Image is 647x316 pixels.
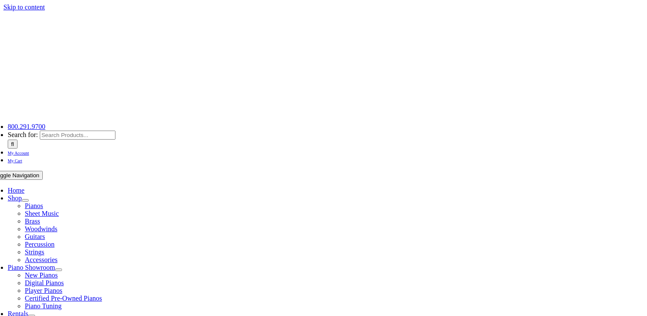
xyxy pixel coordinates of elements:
[25,233,45,240] a: Guitars
[3,3,45,11] a: Skip to content
[8,156,22,164] a: My Cart
[25,202,43,209] a: Pianos
[25,225,57,233] a: Woodwinds
[25,218,40,225] a: Brass
[25,287,62,294] a: Player Pianos
[8,123,45,130] a: 800.291.9700
[8,194,22,202] a: Shop
[55,268,62,271] button: Open submenu of Piano Showroom
[25,302,62,310] a: Piano Tuning
[8,187,24,194] a: Home
[8,149,29,156] a: My Account
[25,241,54,248] a: Percussion
[8,131,38,138] span: Search for:
[8,151,29,155] span: My Account
[8,264,55,271] a: Piano Showroom
[25,256,57,263] a: Accessories
[8,140,18,149] input: Search
[25,210,59,217] a: Sheet Music
[25,295,102,302] a: Certified Pre-Owned Pianos
[8,158,22,163] span: My Cart
[25,279,64,286] a: Digital Pianos
[40,131,115,140] input: Search Products...
[22,199,29,202] button: Open submenu of Shop
[25,271,58,279] a: New Pianos
[25,248,44,256] a: Strings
